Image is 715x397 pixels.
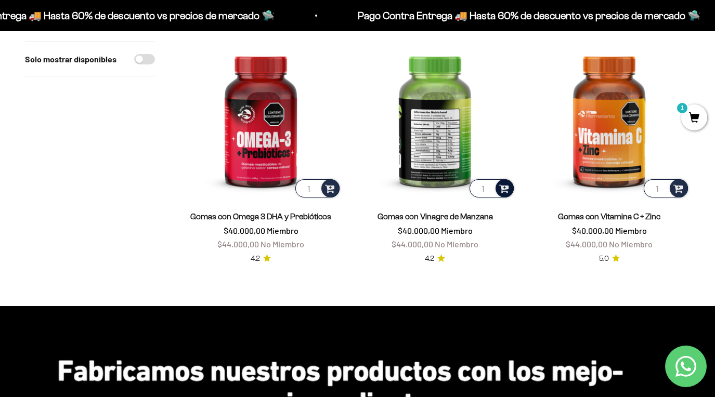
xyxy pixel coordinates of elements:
[599,253,609,264] span: 5.0
[599,253,620,264] a: 5.05.0 de 5.0 estrellas
[217,239,259,249] span: $44.000,00
[224,226,265,235] span: $40.000,00
[190,212,331,221] a: Gomas con Omega 3 DHA y Prebióticos
[572,226,614,235] span: $40.000,00
[251,253,260,264] span: 4.2
[676,102,688,114] mark: 1
[435,239,478,249] span: No Miembro
[25,52,116,66] label: Solo mostrar disponibles
[566,239,607,249] span: $44.000,00
[251,253,271,264] a: 4.24.2 de 5.0 estrellas
[261,239,304,249] span: No Miembro
[425,253,434,264] span: 4.2
[398,226,439,235] span: $40.000,00
[615,226,647,235] span: Miembro
[392,239,433,249] span: $44.000,00
[378,212,493,221] a: Gomas con Vinagre de Manzana
[681,113,707,124] a: 1
[267,226,298,235] span: Miembro
[441,226,473,235] span: Miembro
[354,38,516,200] img: Gomas con Vinagre de Manzana
[609,239,653,249] span: No Miembro
[425,253,445,264] a: 4.24.2 de 5.0 estrellas
[356,7,698,24] p: Pago Contra Entrega 🚚 Hasta 60% de descuento vs precios de mercado 🛸
[558,212,660,221] a: Gomas con Vitamina C + Zinc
